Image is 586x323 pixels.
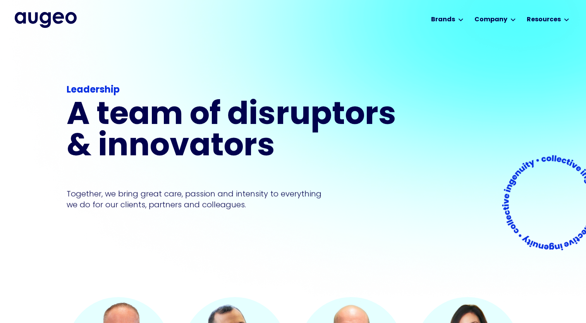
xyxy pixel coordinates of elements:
div: Brands [431,15,455,24]
div: Resources [527,15,561,24]
img: Augeo's full logo in midnight blue. [15,12,77,27]
div: Company [474,15,507,24]
a: home [15,12,77,27]
h1: A team of disruptors & innovators [67,100,401,163]
div: Leadership [67,83,401,97]
p: Together, we bring great care, passion and intensity to everything we do for our clients, partner... [67,188,333,210]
